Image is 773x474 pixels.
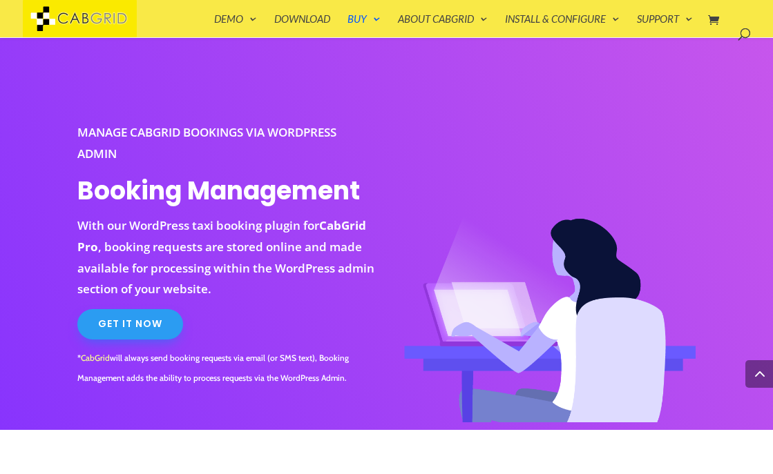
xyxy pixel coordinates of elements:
[347,14,381,37] a: Buy
[505,14,620,37] a: Install & Configure
[23,10,137,24] a: CabGrid Taxi Plugin
[214,14,257,37] a: Demo
[77,174,377,215] h1: Booking Management
[81,353,110,363] a: CabGrid
[637,14,693,37] a: Support
[77,217,366,255] a: CabGrid Pro
[77,215,377,299] p: With our WordPress taxi booking plugin for , booking requests are stored online and made availabl...
[77,122,377,164] p: Manage CabGrid Bookings via WordPress Admin
[77,309,183,339] a: Get It Now
[687,388,773,453] iframe: chat widget
[77,348,377,388] p: * will always send booking requests via email (or SMS text), Booking Management adds the ability ...
[396,122,696,422] img: WordPress taxi booking plugin
[274,14,330,37] a: Download
[398,14,488,37] a: About CabGrid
